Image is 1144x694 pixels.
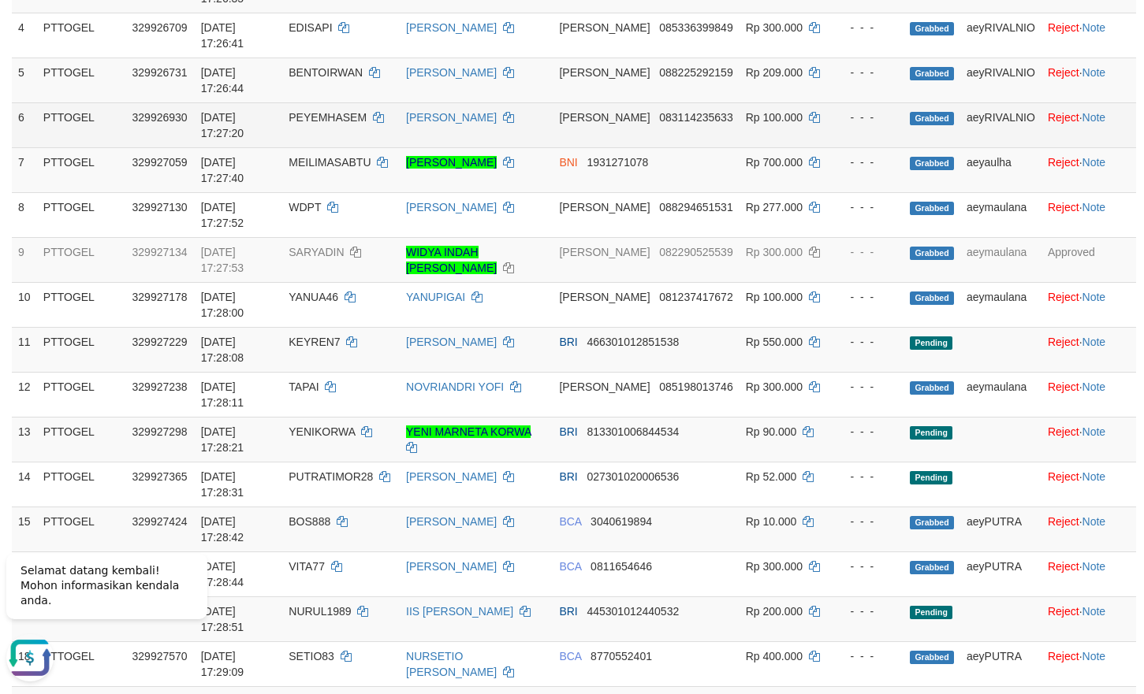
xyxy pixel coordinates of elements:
[960,372,1042,417] td: aeymaulana
[960,102,1042,147] td: aeyRIVALNIO
[587,425,679,438] span: Copy 813301006844534 to clipboard
[587,156,648,169] span: Copy 1931271078 to clipboard
[406,246,497,274] a: WIDYA INDAH [PERSON_NAME]
[746,560,803,573] span: Rp 300.000
[746,515,797,528] span: Rp 10.000
[12,192,37,237] td: 8
[559,66,650,79] span: [PERSON_NAME]
[1048,201,1079,213] a: Reject
[1083,380,1106,393] a: Note
[12,237,37,282] td: 9
[1048,425,1079,438] a: Reject
[1048,650,1079,662] a: Reject
[559,425,577,438] span: BRI
[1083,425,1106,438] a: Note
[910,426,952,440] span: Pending
[910,516,954,529] span: Grabbed
[132,515,188,528] span: 329927424
[746,246,803,258] span: Rp 300.000
[12,507,37,551] td: 15
[201,650,244,678] span: [DATE] 17:29:09
[12,372,37,417] td: 12
[1083,111,1106,124] a: Note
[559,380,650,393] span: [PERSON_NAME]
[559,201,650,213] span: [PERSON_NAME]
[289,515,330,528] span: BOS888
[837,199,897,215] div: - - -
[201,515,244,544] span: [DATE] 17:28:42
[659,21,732,34] span: Copy 085336399849 to clipboard
[12,417,37,462] td: 13
[406,650,497,678] a: NURSETIO [PERSON_NAME]
[559,336,577,348] span: BRI
[289,291,338,303] span: YANUA46
[201,560,244,588] span: [DATE] 17:28:44
[559,291,650,303] span: [PERSON_NAME]
[960,58,1042,102] td: aeyRIVALNIO
[37,282,126,327] td: PTTOGEL
[1042,282,1136,327] td: ·
[37,192,126,237] td: PTTOGEL
[201,21,244,50] span: [DATE] 17:26:41
[289,246,344,258] span: SARYADIN
[1083,515,1106,528] a: Note
[746,111,803,124] span: Rp 100.000
[1048,291,1079,303] a: Reject
[837,603,897,619] div: - - -
[746,201,803,213] span: Rp 277.000
[960,147,1042,192] td: aeyaulha
[132,291,188,303] span: 329927178
[746,470,797,483] span: Rp 52.000
[1042,102,1136,147] td: ·
[559,246,650,258] span: [PERSON_NAME]
[1048,21,1079,34] a: Reject
[406,201,497,213] a: [PERSON_NAME]
[132,380,188,393] span: 329927238
[406,380,504,393] a: NOVRIANDRI YOFI
[659,111,732,124] span: Copy 083114235633 to clipboard
[559,470,577,483] span: BRI
[559,111,650,124] span: [PERSON_NAME]
[837,424,897,440] div: - - -
[1042,507,1136,551] td: ·
[837,20,897,35] div: - - -
[837,289,897,305] div: - - -
[406,66,497,79] a: [PERSON_NAME]
[960,13,1042,58] td: aeyRIVALNIO
[12,58,37,102] td: 5
[289,650,334,662] span: SETIO83
[201,111,244,139] span: [DATE] 17:27:20
[37,327,126,372] td: PTTOGEL
[559,156,577,169] span: BNI
[910,22,954,35] span: Grabbed
[37,417,126,462] td: PTTOGEL
[201,470,244,499] span: [DATE] 17:28:31
[1042,462,1136,507] td: ·
[406,515,497,528] a: [PERSON_NAME]
[910,651,954,664] span: Grabbed
[1083,156,1106,169] a: Note
[960,237,1042,282] td: aeymaulana
[910,67,954,80] span: Grabbed
[1048,336,1079,348] a: Reject
[559,650,581,662] span: BCA
[1042,372,1136,417] td: ·
[1048,560,1079,573] a: Reject
[37,13,126,58] td: PTTOGEL
[406,111,497,124] a: [PERSON_NAME]
[289,336,340,348] span: KEYREN7
[910,112,954,125] span: Grabbed
[746,336,803,348] span: Rp 550.000
[837,469,897,484] div: - - -
[201,201,244,229] span: [DATE] 17:27:52
[746,425,797,438] span: Rp 90.000
[132,201,188,213] span: 329927130
[1083,21,1106,34] a: Note
[837,514,897,529] div: - - -
[837,379,897,395] div: - - -
[910,381,954,395] span: Grabbed
[406,336,497,348] a: [PERSON_NAME]
[20,24,179,67] span: Selamat datang kembali! Mohon informasikan kendala anda.
[132,156,188,169] span: 329927059
[559,515,581,528] span: BCA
